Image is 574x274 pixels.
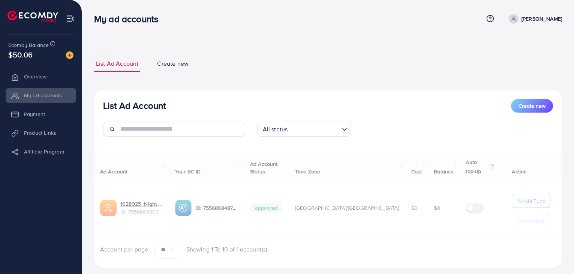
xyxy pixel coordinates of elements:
span: Create new [157,59,189,68]
span: Ecomdy Balance [8,41,49,49]
a: [PERSON_NAME] [506,14,562,24]
h3: List Ad Account [103,100,166,111]
img: image [66,51,73,59]
div: Search for option [257,122,351,137]
span: $50.06 [8,49,33,60]
button: Create new [511,99,553,113]
span: All status [261,124,289,135]
p: [PERSON_NAME] [522,14,562,23]
img: menu [66,14,75,23]
img: logo [7,11,58,22]
input: Search for option [290,122,339,135]
span: Create new [519,102,546,110]
span: List Ad Account [96,59,138,68]
h3: My ad accounts [94,14,164,24]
